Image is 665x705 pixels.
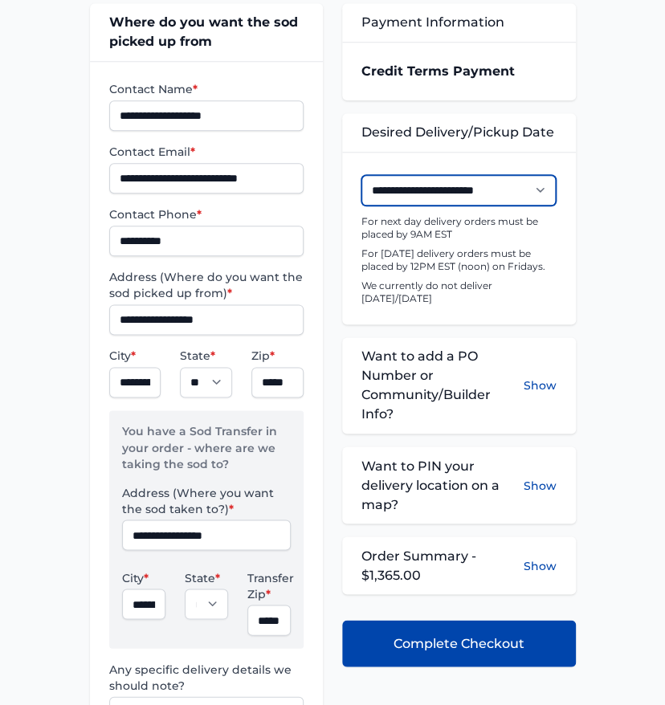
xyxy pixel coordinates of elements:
[394,634,524,653] span: Complete Checkout
[524,456,557,514] button: Show
[251,348,304,364] label: Zip
[361,279,557,305] p: We currently do not deliver [DATE]/[DATE]
[361,63,515,79] strong: Credit Terms Payment
[122,569,165,585] label: City
[524,557,557,573] button: Show
[185,569,228,585] label: State
[361,546,524,585] span: Order Summary - $1,365.00
[109,206,304,222] label: Contact Phone
[342,3,576,42] div: Payment Information
[247,569,291,601] label: Transfer Zip
[361,456,524,514] span: Want to PIN your delivery location on a map?
[342,113,576,152] div: Desired Delivery/Pickup Date
[361,215,557,241] p: For next day delivery orders must be placed by 9AM EST
[342,620,576,666] button: Complete Checkout
[524,347,557,424] button: Show
[109,144,304,160] label: Contact Email
[90,3,324,61] div: Where do you want the sod picked up from
[361,347,524,424] span: Want to add a PO Number or Community/Builder Info?
[109,81,304,97] label: Contact Name
[361,247,557,273] p: For [DATE] delivery orders must be placed by 12PM EST (noon) on Fridays.
[180,348,232,364] label: State
[109,348,161,364] label: City
[122,423,292,484] p: You have a Sod Transfer in your order - where are we taking the sod to?
[122,484,292,516] label: Address (Where you want the sod taken to?)
[109,661,304,693] label: Any specific delivery details we should note?
[109,269,304,301] label: Address (Where do you want the sod picked up from)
